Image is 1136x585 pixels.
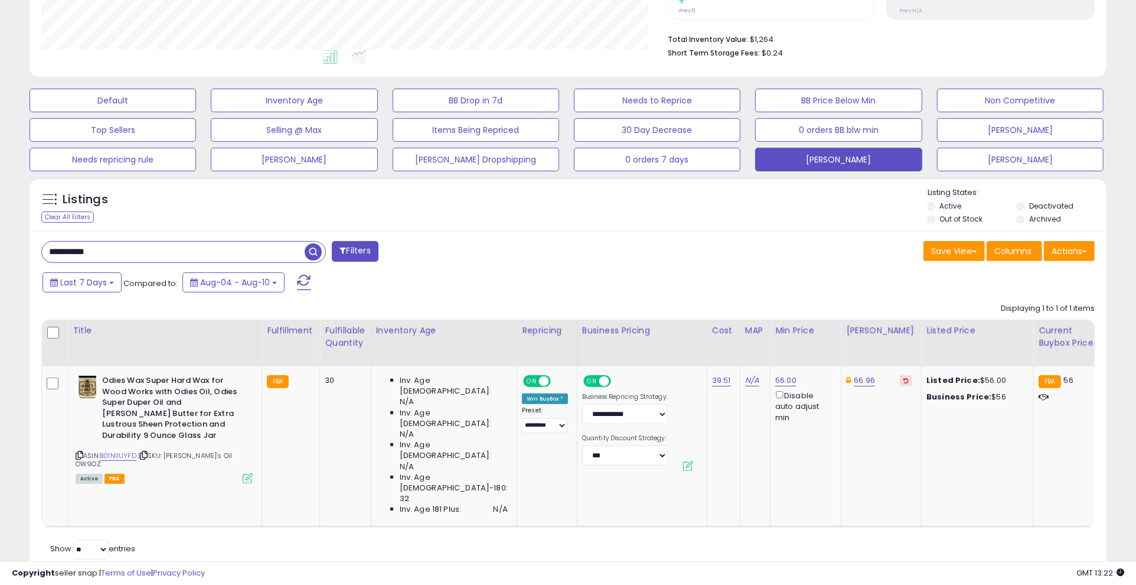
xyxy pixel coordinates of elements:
[846,324,916,337] div: [PERSON_NAME]
[63,191,108,208] h5: Listings
[668,31,1086,45] li: $1,264
[937,148,1104,171] button: [PERSON_NAME]
[574,118,740,142] button: 30 Day Decrease
[400,375,508,396] span: Inv. Age [DEMOGRAPHIC_DATA]:
[939,214,982,224] label: Out of Stock
[153,567,205,578] a: Privacy Policy
[775,375,796,386] a: 56.00
[76,474,103,484] span: All listings currently available for purchase on Amazon
[101,567,151,578] a: Terms of Use
[12,567,55,578] strong: Copyright
[899,7,922,14] small: Prev: N/A
[76,451,232,469] span: | SKU: [PERSON_NAME]'s Oil OW9OZ
[926,375,980,386] b: Listed Price:
[393,89,559,112] button: BB Drop in 7d
[73,324,257,337] div: Title
[105,474,125,484] span: FBA
[400,440,508,461] span: Inv. Age [DEMOGRAPHIC_DATA]:
[574,89,740,112] button: Needs to Reprice
[668,34,748,44] b: Total Inventory Value:
[325,375,361,386] div: 30
[123,278,178,289] span: Compared to:
[393,148,559,171] button: [PERSON_NAME] Dropshipping
[755,118,922,142] button: 0 orders BB blw min
[609,376,628,386] span: OFF
[267,375,289,388] small: FBA
[182,272,285,292] button: Aug-04 - Aug-10
[745,375,759,386] a: N/A
[211,89,377,112] button: Inventory Age
[668,48,760,58] b: Short Term Storage Fees:
[400,429,414,440] span: N/A
[574,148,740,171] button: 0 orders 7 days
[1029,214,1061,224] label: Archived
[76,375,99,399] img: 51NunE4EdUL._SL40_.jpg
[400,396,414,407] span: N/A
[400,408,508,429] span: Inv. Age [DEMOGRAPHIC_DATA]:
[1039,324,1099,349] div: Current Buybox Price
[522,407,568,433] div: Preset:
[1076,567,1124,578] span: 2025-08-18 13:22 GMT
[393,118,559,142] button: Items Being Repriced
[923,241,985,261] button: Save View
[937,89,1104,112] button: Non Competitive
[30,148,196,171] button: Needs repricing rule
[76,375,253,482] div: ASIN:
[50,543,135,554] span: Show: entries
[41,212,94,223] div: Clear All Filters
[522,394,568,404] div: Win BuyBox *
[494,504,508,515] span: N/A
[524,376,539,386] span: ON
[939,201,961,211] label: Active
[928,187,1106,199] p: Listing States:
[30,89,196,112] button: Default
[30,118,196,142] button: Top Sellers
[854,375,875,386] a: 66.96
[937,118,1104,142] button: [PERSON_NAME]
[679,7,696,14] small: Prev: 0
[400,493,409,504] span: 32
[926,324,1029,337] div: Listed Price
[755,89,922,112] button: BB Price Below Min
[926,392,1024,402] div: $56
[100,451,136,461] a: B01N1IUYFD
[1064,375,1073,386] span: 56
[762,47,783,58] span: $0.24
[60,277,107,288] span: Last 7 Days
[43,272,122,292] button: Last 7 Days
[211,148,377,171] button: [PERSON_NAME]
[745,324,765,337] div: MAP
[211,118,377,142] button: Selling @ Max
[332,241,378,262] button: Filters
[926,375,1024,386] div: $56.00
[585,376,599,386] span: ON
[522,324,572,337] div: Repricing
[102,375,246,444] b: Odies Wax Super Hard Wax for Wood Works with Odies Oil, Odies Super Duper Oil and [PERSON_NAME] B...
[12,568,205,579] div: seller snap | |
[775,389,832,423] div: Disable auto adjust min
[400,461,414,472] span: N/A
[549,376,568,386] span: OFF
[1039,375,1060,388] small: FBA
[755,148,922,171] button: [PERSON_NAME]
[1001,303,1095,314] div: Displaying 1 to 1 of 1 items
[200,277,270,288] span: Aug-04 - Aug-10
[994,245,1031,257] span: Columns
[712,375,731,386] a: 39.51
[400,472,508,493] span: Inv. Age [DEMOGRAPHIC_DATA]-180:
[712,324,735,337] div: Cost
[325,324,365,349] div: Fulfillable Quantity
[1029,201,1073,211] label: Deactivated
[582,393,668,401] label: Business Repricing Strategy:
[400,504,462,515] span: Inv. Age 181 Plus:
[267,324,315,337] div: Fulfillment
[582,434,668,443] label: Quantity Discount Strategy:
[1044,241,1095,261] button: Actions
[376,324,512,337] div: Inventory Age
[987,241,1042,261] button: Columns
[926,391,991,402] b: Business Price:
[582,324,702,337] div: Business Pricing
[775,324,836,337] div: Min Price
